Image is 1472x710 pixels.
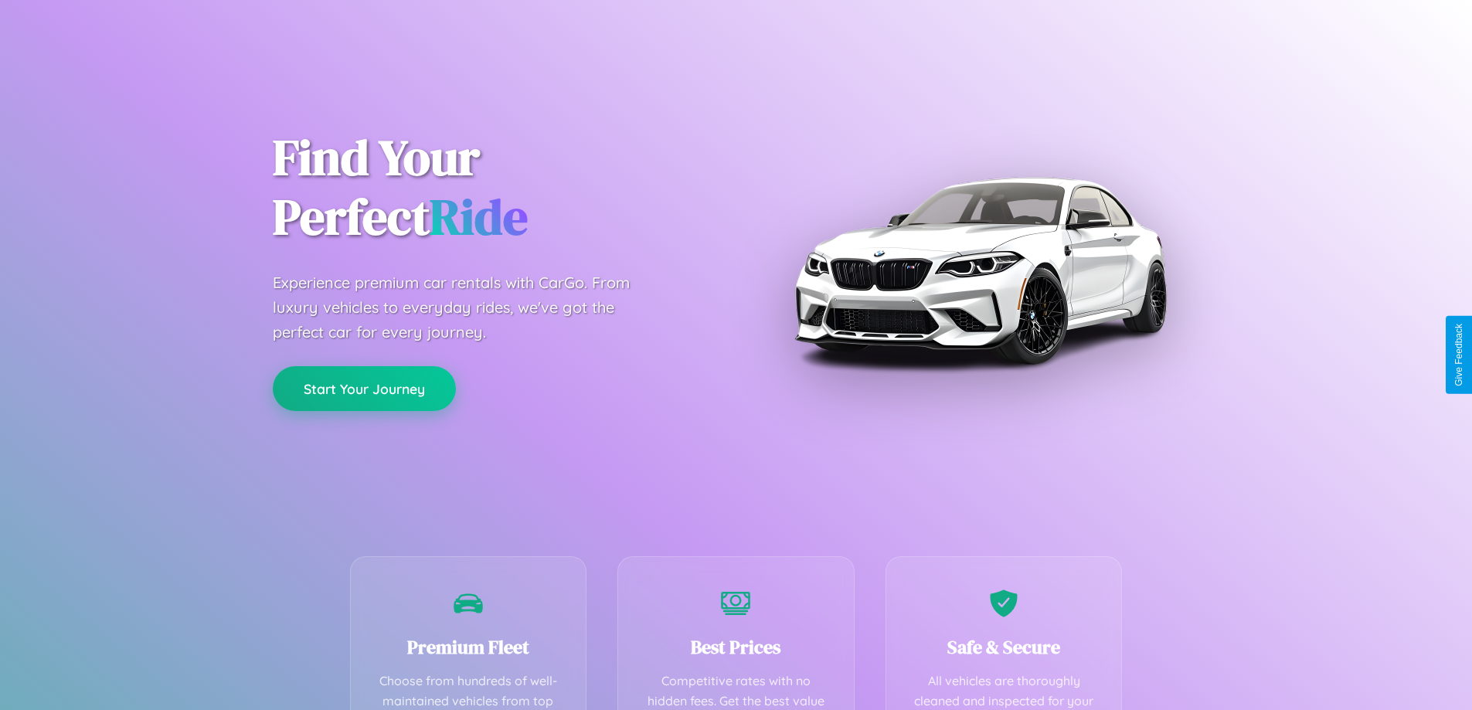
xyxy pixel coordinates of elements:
span: Ride [430,183,528,250]
h3: Safe & Secure [909,634,1099,660]
img: Premium BMW car rental vehicle [787,77,1173,464]
p: Experience premium car rentals with CarGo. From luxury vehicles to everyday rides, we've got the ... [273,270,659,345]
h3: Premium Fleet [374,634,563,660]
div: Give Feedback [1453,324,1464,386]
h1: Find Your Perfect [273,128,713,247]
h3: Best Prices [641,634,831,660]
button: Start Your Journey [273,366,456,411]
